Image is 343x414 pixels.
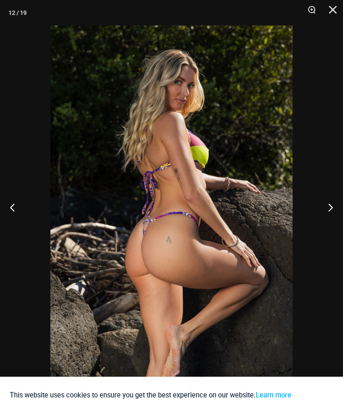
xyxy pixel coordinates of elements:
[256,391,291,399] a: Learn more
[50,25,293,389] img: Coastal Bliss Leopard Sunset 3223 Underwire Top 4275 Micro Bikini 02
[311,186,343,228] button: Next
[298,385,334,406] button: Accept
[8,6,27,19] div: 12 / 19
[10,389,291,401] p: This website uses cookies to ensure you get the best experience on our website.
